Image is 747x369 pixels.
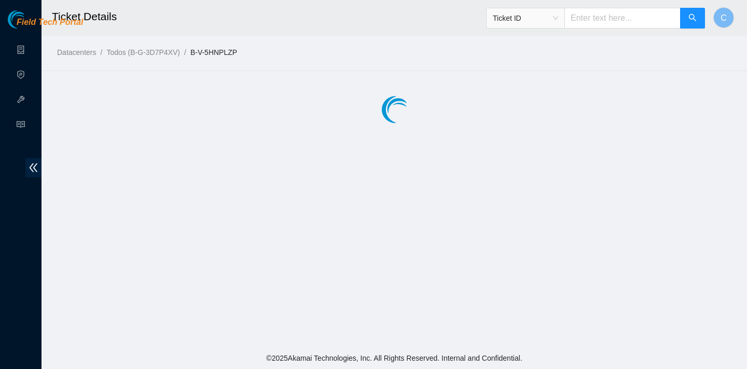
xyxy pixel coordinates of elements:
[41,347,747,369] footer: © 2025 Akamai Technologies, Inc. All Rights Reserved. Internal and Confidential.
[17,18,83,27] span: Field Tech Portal
[713,7,734,28] button: C
[8,19,83,32] a: Akamai TechnologiesField Tech Portal
[688,13,697,23] span: search
[8,10,52,29] img: Akamai Technologies
[184,48,186,56] span: /
[106,48,180,56] a: Todos (B-G-3D7P4XV)
[17,116,25,136] span: read
[721,11,727,24] span: C
[100,48,102,56] span: /
[25,158,41,177] span: double-left
[493,10,558,26] span: Ticket ID
[564,8,681,29] input: Enter text here...
[680,8,705,29] button: search
[190,48,237,56] a: B-V-5HNPLZP
[57,48,96,56] a: Datacenters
